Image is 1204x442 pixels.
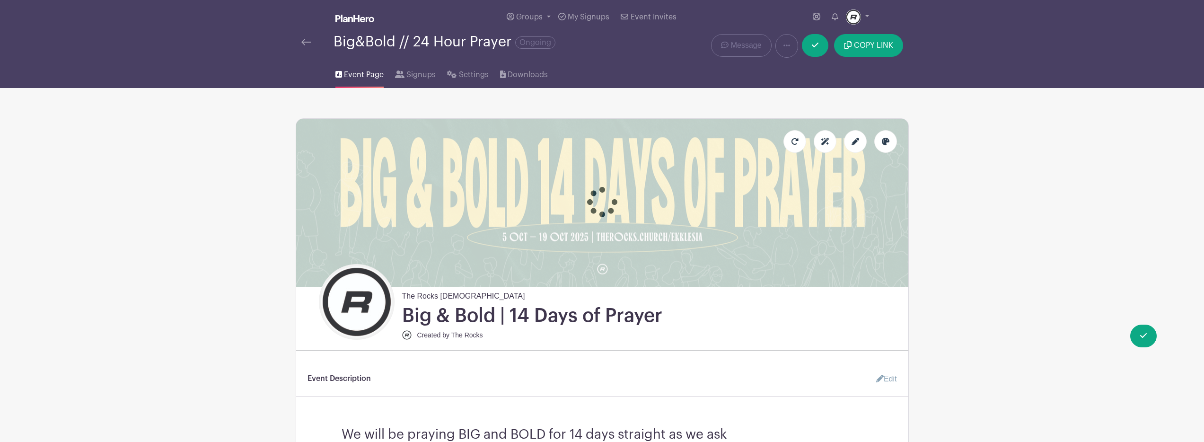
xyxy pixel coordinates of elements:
span: Signups [406,69,436,80]
img: Icon%20Logo_B.jpg [402,330,412,340]
h6: Event Description [308,374,371,383]
span: My Signups [568,13,609,21]
button: COPY LINK [834,34,903,57]
img: Icon%20Logo_B.jpg [321,266,392,337]
h1: Big & Bold | 14 Days of Prayer [402,304,662,327]
a: Downloads [500,58,548,88]
a: Signups [395,58,436,88]
span: Groups [516,13,543,21]
span: Settings [459,69,489,80]
a: Event Page [335,58,384,88]
span: Event Page [344,69,384,80]
a: Edit [869,370,897,389]
span: COPY LINK [854,42,893,49]
img: Icon%20Logo_B.jpg [846,9,861,25]
a: Settings [447,58,488,88]
span: Ongoing [515,36,555,49]
span: Downloads [508,69,548,80]
div: Big&Bold // 24 Hour Prayer [334,34,555,50]
small: Created by The Rocks [417,331,483,339]
img: Big&Bold%2014%20Days%20of%20Prayer_Header.png [296,119,908,287]
span: The Rocks [DEMOGRAPHIC_DATA] [402,287,525,302]
a: Message [711,34,771,57]
img: logo_white-6c42ec7e38ccf1d336a20a19083b03d10ae64f83f12c07503d8b9e83406b4c7d.svg [335,15,374,22]
img: back-arrow-29a5d9b10d5bd6ae65dc969a981735edf675c4d7a1fe02e03b50dbd4ba3cdb55.svg [301,39,311,45]
span: Message [731,40,762,51]
span: Event Invites [631,13,677,21]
